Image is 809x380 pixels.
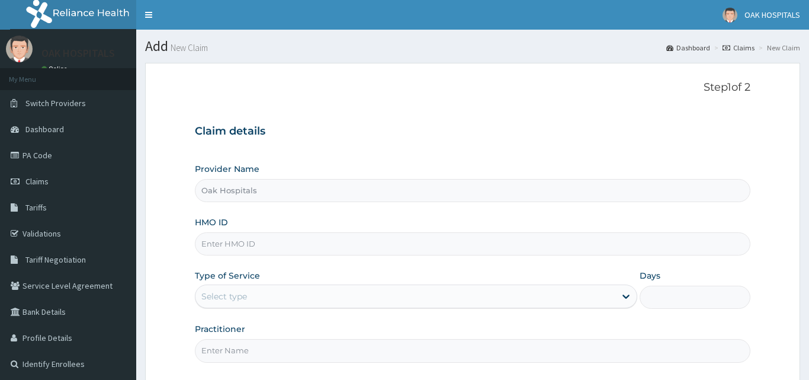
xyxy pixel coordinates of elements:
[41,65,70,73] a: Online
[25,124,64,135] span: Dashboard
[6,36,33,62] img: User Image
[640,270,660,282] label: Days
[195,232,750,256] input: Enter HMO ID
[41,48,115,59] p: OAK HOSPITALS
[195,216,228,228] label: HMO ID
[201,290,247,302] div: Select type
[195,270,260,282] label: Type of Service
[145,39,800,54] h1: Add
[744,9,800,20] span: OAK HOSPITALS
[25,98,86,108] span: Switch Providers
[25,202,47,213] span: Tariffs
[25,176,49,187] span: Claims
[756,43,800,53] li: New Claim
[666,43,710,53] a: Dashboard
[195,163,259,175] label: Provider Name
[25,254,86,265] span: Tariff Negotiation
[723,8,737,23] img: User Image
[168,43,208,52] small: New Claim
[195,339,750,362] input: Enter Name
[195,323,245,335] label: Practitioner
[195,81,750,94] p: Step 1 of 2
[195,125,750,138] h3: Claim details
[723,43,755,53] a: Claims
